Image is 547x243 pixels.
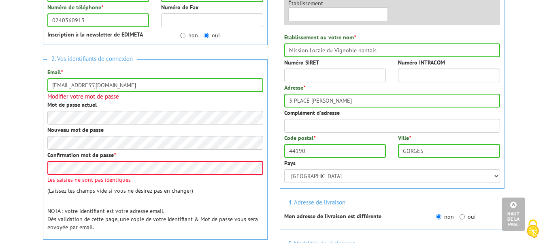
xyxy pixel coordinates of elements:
[284,159,296,167] label: Pays
[436,214,441,219] input: non
[47,54,137,65] span: 2. Vos identifiants de connexion
[398,58,445,67] label: Numéro INTRACOM
[502,198,525,231] a: Haut de la page
[436,213,454,221] label: non
[47,187,263,195] p: (Laissez les champs vide si vous ne désirez pas en changer)
[204,33,209,38] input: oui
[284,134,315,142] label: Code postal
[460,214,465,219] input: oui
[47,126,104,134] label: Nouveau mot de passe
[523,219,543,239] img: Cookies (fenêtre modale)
[460,213,476,221] label: oui
[284,84,305,92] label: Adresse
[204,31,220,39] label: oui
[47,177,263,183] span: Les saisies ne sont pas identiques
[398,134,411,142] label: Ville
[284,109,340,117] label: Complément d'adresse
[180,33,185,38] input: non
[284,58,319,67] label: Numéro SIRET
[519,215,547,243] button: Cookies (fenêtre modale)
[180,31,198,39] label: non
[47,151,116,159] label: Confirmation mot de passe
[47,101,97,109] label: Mot de passe actuel
[47,207,263,231] p: NOTA : votre identifiant est votre adresse email. Dès validation de cette page, une copie de votr...
[47,68,63,76] label: Email
[47,92,119,100] span: Modifier votre mot de passe
[47,31,143,38] strong: Inscription à la newsletter de EDIMETA
[284,197,349,208] span: 4. Adresse de livraison
[284,33,356,41] label: Etablissement ou votre nom
[47,3,103,11] label: Numéro de téléphone
[161,3,198,11] label: Numéro de Fax
[284,213,381,220] strong: Mon adresse de livraison est différente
